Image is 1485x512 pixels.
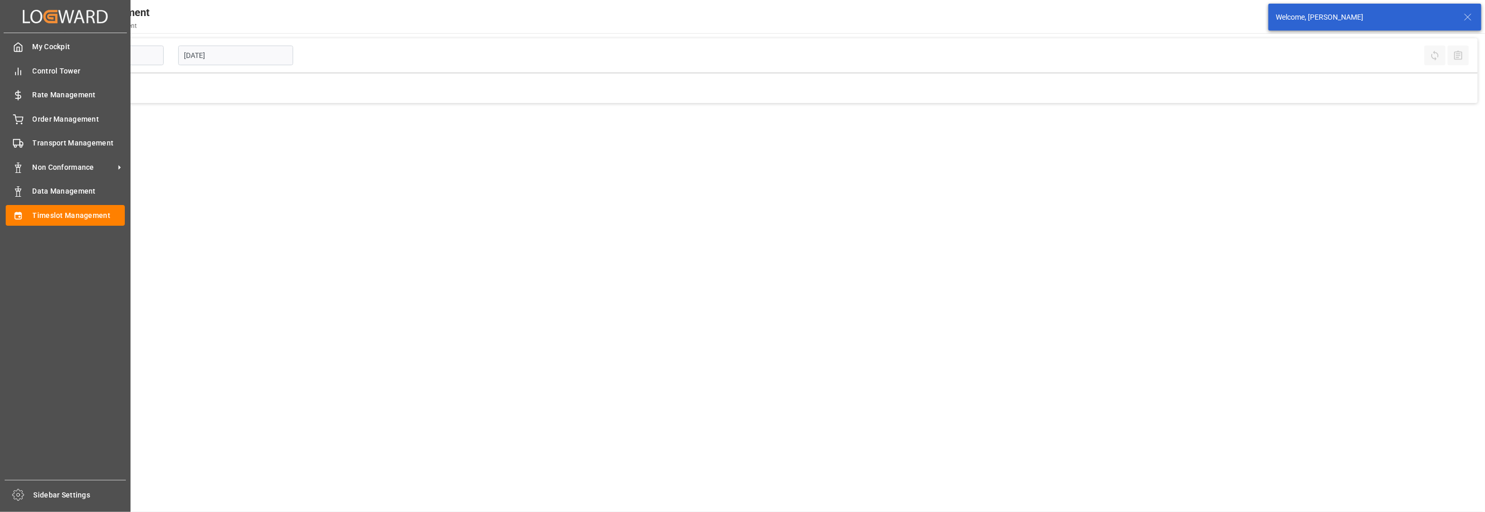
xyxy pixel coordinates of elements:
a: Timeslot Management [6,205,125,225]
span: Sidebar Settings [34,490,126,501]
span: Transport Management [33,138,125,149]
a: Control Tower [6,61,125,81]
a: Data Management [6,181,125,201]
a: Transport Management [6,133,125,153]
span: Data Management [33,186,125,197]
a: Order Management [6,109,125,129]
span: Timeslot Management [33,210,125,221]
span: My Cockpit [33,41,125,52]
span: Order Management [33,114,125,125]
span: Control Tower [33,66,125,77]
span: Rate Management [33,90,125,100]
span: Non Conformance [33,162,114,173]
div: Welcome, [PERSON_NAME] [1276,12,1454,23]
a: My Cockpit [6,37,125,57]
input: DD-MM-YYYY [178,46,293,65]
a: Rate Management [6,85,125,105]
